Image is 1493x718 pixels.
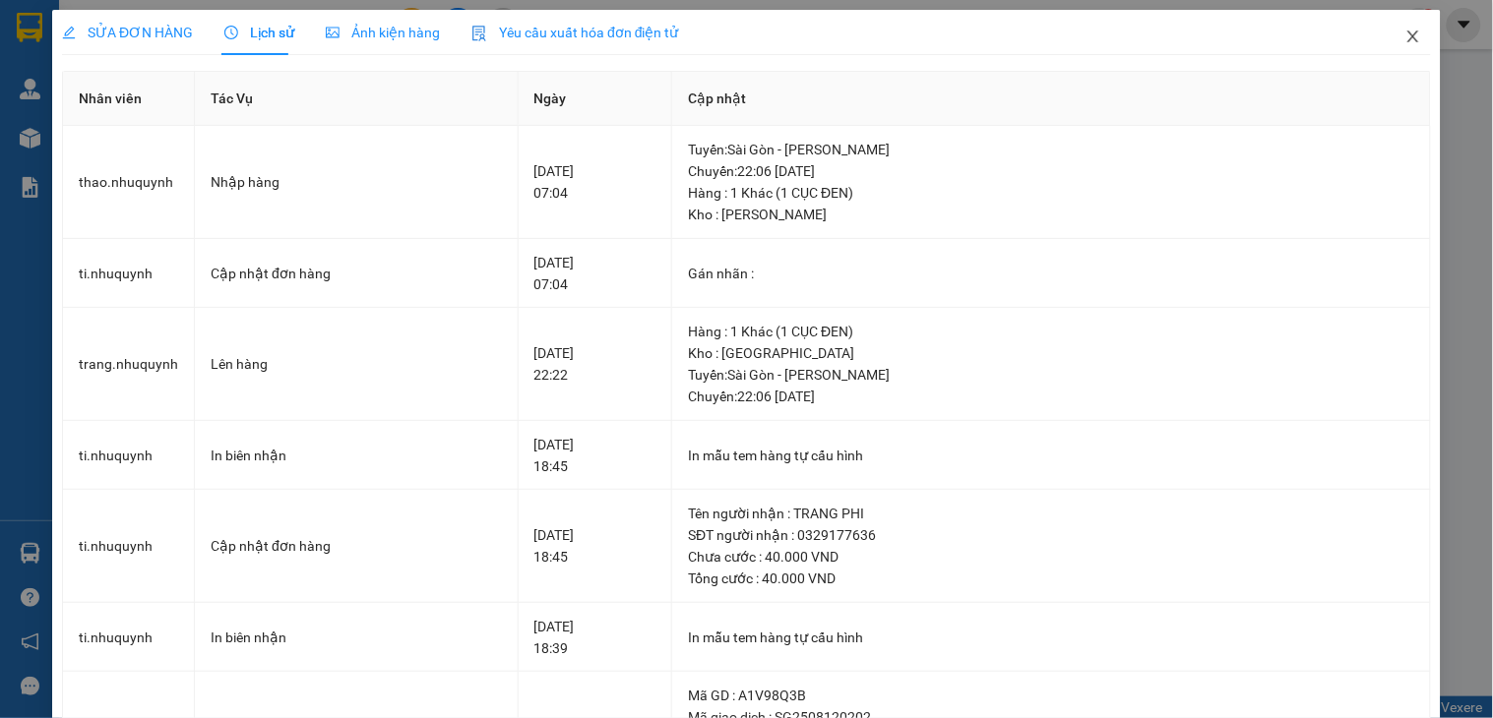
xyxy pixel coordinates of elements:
span: CƯỚC RỒI: [7,141,81,196]
span: SỬA ĐƠN HÀNG [62,25,193,40]
span: VI [6,79,29,106]
th: Cập nhật [672,72,1430,126]
span: Yêu cầu xuất hóa đơn điện tử [471,25,679,40]
div: Tuyến : Sài Gòn - [PERSON_NAME] Chuyến: 22:06 [DATE] [688,364,1413,407]
th: Nhân viên [63,72,195,126]
th: Ngày [519,72,673,126]
div: Gán nhãn : [688,263,1413,284]
button: Close [1386,10,1441,65]
div: [DATE] 18:45 [534,434,656,477]
td: ti.nhuquynh [63,421,195,491]
th: Tác Vụ [195,72,518,126]
div: Kho : [PERSON_NAME] [688,204,1413,225]
div: Hàng : 1 Khác (1 CỤC ĐEN) [688,321,1413,342]
td: ti.nhuquynh [63,239,195,309]
div: [DATE] 18:39 [534,616,656,659]
div: In mẫu tem hàng tự cấu hình [688,627,1413,648]
span: clock-circle [224,26,238,39]
div: Cập nhật đơn hàng [211,263,501,284]
div: Kho : [GEOGRAPHIC_DATA] [688,342,1413,364]
div: In mẫu tem hàng tự cấu hình [688,445,1413,466]
span: edit [62,26,76,39]
strong: NHẬN: [6,9,227,76]
div: Chưa cước : 40.000 VND [688,546,1413,568]
div: [DATE] 07:04 [534,252,656,295]
div: Lên hàng [211,353,501,375]
div: [DATE] 07:04 [534,160,656,204]
span: picture [326,26,340,39]
td: trang.nhuquynh [63,308,195,421]
td: ti.nhuquynh [63,490,195,603]
img: icon [471,26,487,41]
div: [DATE] 22:22 [534,342,656,386]
td: thao.nhuquynh [63,126,195,239]
div: Tên người nhận : TRANG PHI [688,503,1413,524]
span: [PERSON_NAME] [6,42,227,76]
span: CHƯA CƯỚC: [132,141,288,196]
span: close [1405,29,1421,44]
td: ti.nhuquynh [63,603,195,673]
div: Tổng cước : 40.000 VND [688,568,1413,589]
div: In biên nhận [211,445,501,466]
div: Mã GD : A1V98Q3B [688,685,1413,706]
div: Cập nhật đơn hàng [211,535,501,557]
span: Ảnh kiện hàng [326,25,440,40]
div: [DATE] 18:45 [534,524,656,568]
div: Hàng : 1 Khác (1 CỤC ĐEN) [688,182,1413,204]
div: Tuyến : Sài Gòn - [PERSON_NAME] Chuyến: 22:06 [DATE] [688,139,1413,182]
span: Lịch sử [224,25,294,40]
div: Nhập hàng [211,171,501,193]
div: In biên nhận [211,627,501,648]
span: 0937589455 [6,109,144,137]
div: SĐT người nhận : 0329177636 [688,524,1413,546]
